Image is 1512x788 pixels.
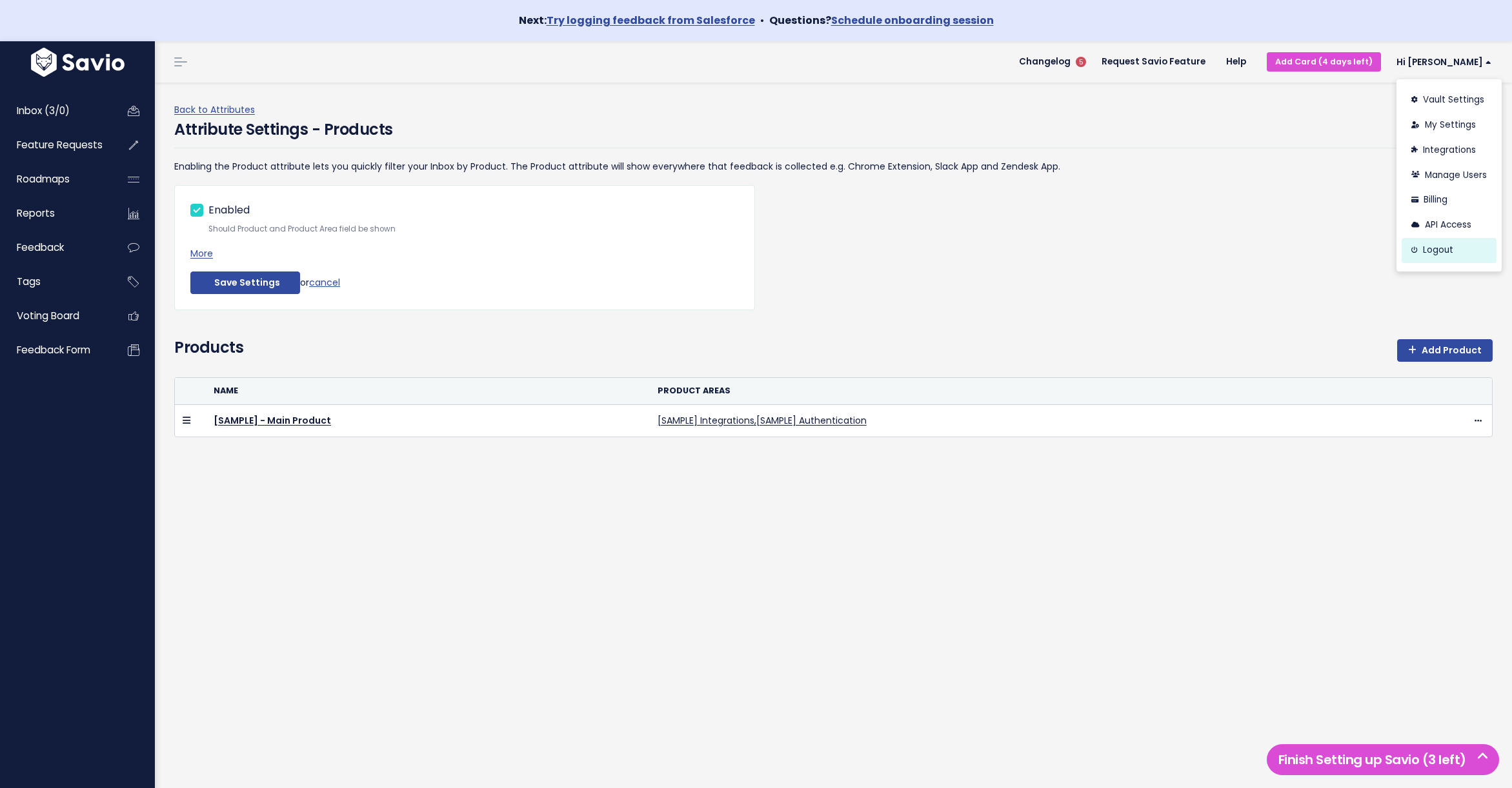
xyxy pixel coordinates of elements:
a: Feature Requests [3,130,107,160]
th: Product Areas [650,378,1400,404]
span: 5 [1076,57,1086,67]
strong: Questions? [769,13,994,28]
a: Vault Settings [1402,88,1497,113]
label: Enabled [208,201,250,220]
span: Tags [17,275,41,288]
h4: Attribute Settings - Products [174,118,393,141]
span: [SAMPLE] Authentication [756,414,867,427]
a: Try logging feedback from Salesforce [547,13,755,28]
a: Add Product [1397,339,1493,362]
a: [SAMPLE] Integrations,[SAMPLE] Authentication [658,414,867,427]
a: Logout [1402,238,1497,263]
span: Changelog [1019,57,1071,66]
a: Billing [1402,188,1497,213]
span: Reports [17,206,55,220]
span: Feedback form [17,343,90,357]
span: [SAMPLE] Integrations [658,414,754,427]
a: Back to Attributes [174,103,255,116]
img: logo-white.9d6f32f41409.svg [28,48,128,77]
a: [SAMPLE] - Main Product [214,414,331,427]
h4: Products [174,336,243,372]
span: Roadmaps [17,172,70,186]
div: or [190,271,739,295]
a: Hi [PERSON_NAME] [1381,52,1502,72]
a: More [190,247,213,260]
a: Reports [3,199,107,228]
th: Name [206,378,650,404]
a: API Access [1402,213,1497,238]
a: Schedule onboarding session [831,13,994,28]
a: Add Card (4 days left) [1267,52,1381,71]
button: Save Settings [190,271,300,295]
span: Hi [PERSON_NAME] [1396,57,1491,67]
p: Enabling the Product attribute lets you quickly filter your Inbox by Product. The Product attribu... [174,159,1493,175]
a: Help [1216,52,1256,72]
div: Hi [PERSON_NAME] [1396,79,1502,271]
span: • [760,13,764,28]
a: Feedback [3,233,107,262]
a: Inbox (3/0) [3,96,107,126]
a: Manage Users [1402,163,1497,188]
a: Voting Board [3,301,107,331]
a: Feedback form [3,335,107,365]
span: Feedback [17,241,64,254]
small: Should Product and Product Area field be shown [208,222,739,236]
a: cancel [309,275,340,288]
a: Roadmaps [3,164,107,194]
a: Request Savio Feature [1091,52,1216,72]
a: Tags [3,267,107,297]
span: Feature Requests [17,138,103,152]
span: Inbox (3/0) [17,104,70,117]
span: Voting Board [17,309,79,322]
strong: Next: [519,13,755,28]
a: Integrations [1402,137,1497,163]
a: My Settings [1402,113,1497,138]
h5: Finish Setting up Savio (3 left) [1273,750,1493,769]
